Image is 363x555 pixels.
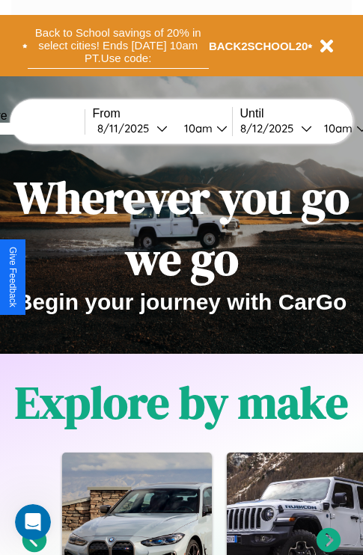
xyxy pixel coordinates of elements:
[28,22,209,69] button: Back to School savings of 20% in select cities! Ends [DATE] 10am PT.Use code:
[172,120,232,136] button: 10am
[240,121,301,135] div: 8 / 12 / 2025
[7,247,18,307] div: Give Feedback
[209,40,308,52] b: BACK2SCHOOL20
[15,504,51,540] iframe: Intercom live chat
[93,107,232,120] label: From
[15,372,348,433] h1: Explore by make
[317,121,356,135] div: 10am
[97,121,156,135] div: 8 / 11 / 2025
[177,121,216,135] div: 10am
[93,120,172,136] button: 8/11/2025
